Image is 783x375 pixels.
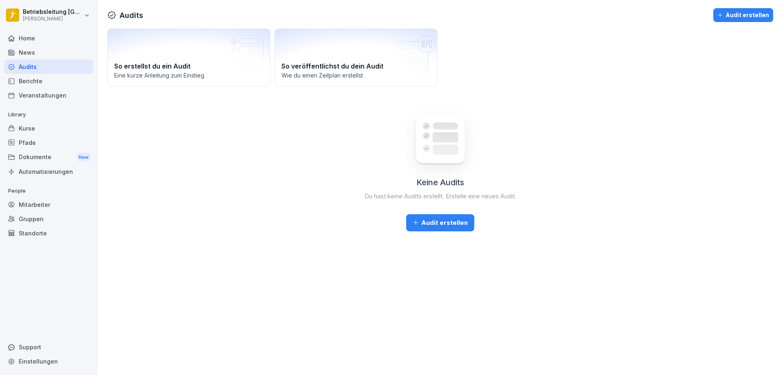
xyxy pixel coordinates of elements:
a: Audits [4,60,93,74]
button: Audit erstellen [406,214,474,231]
p: Eine kurze Anleitung zum Einstieg [114,71,263,80]
p: People [4,184,93,197]
div: New [77,153,91,162]
div: Dokumente [4,150,93,165]
p: [PERSON_NAME] [23,16,82,22]
h2: So erstellst du ein Audit [114,61,263,71]
a: DokumenteNew [4,150,93,165]
p: Du hast keine Audits erstellt. Erstelle eine neues Audit. [365,192,516,201]
h2: Keine Audits [416,176,464,189]
a: Automatisierungen [4,164,93,179]
p: Wie du einen Zeitplan erstellst [281,71,431,80]
a: Berichte [4,74,93,88]
a: Kurse [4,121,93,135]
a: Mitarbeiter [4,197,93,212]
a: News [4,45,93,60]
a: Home [4,31,93,45]
h2: So veröffentlichst du dein Audit [281,61,431,71]
a: Veranstaltungen [4,88,93,102]
a: So veröffentlichst du dein AuditWie du einen Zeitplan erstellst [274,29,438,87]
button: Audit erstellen [713,8,773,22]
div: Audit erstellen [413,218,468,227]
div: Audit erstellen [717,11,769,20]
p: Library [4,108,93,121]
a: Pfade [4,135,93,150]
a: Standorte [4,226,93,240]
a: Gruppen [4,212,93,226]
p: Betriebsleitung [GEOGRAPHIC_DATA] [23,9,82,16]
h1: Audits [119,10,143,21]
a: Einstellungen [4,354,93,368]
div: Support [4,340,93,354]
a: So erstellst du ein AuditEine kurze Anleitung zum Einstieg [107,29,270,87]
